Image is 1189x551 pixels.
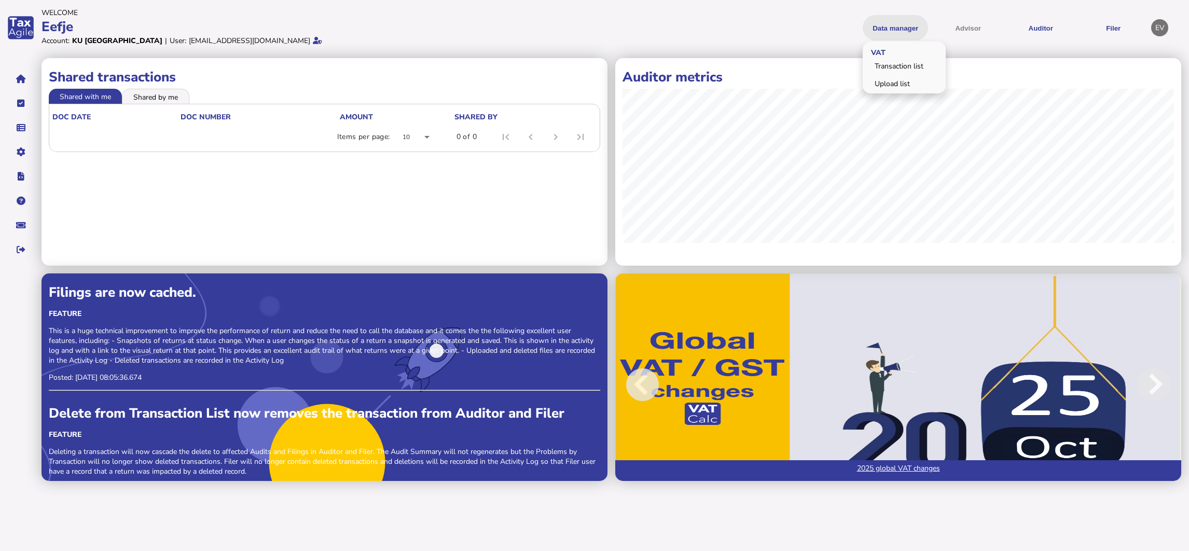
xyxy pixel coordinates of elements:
[543,125,568,149] button: Next page
[623,68,1174,86] h1: Auditor metrics
[10,214,32,236] button: Raise a support ticket
[10,239,32,260] button: Sign out
[493,125,518,149] button: First page
[863,15,928,40] button: Shows a dropdown of Data manager options
[454,112,497,122] div: shared by
[189,36,310,46] div: [EMAIL_ADDRESS][DOMAIN_NAME]
[597,15,1146,40] menu: navigate products
[518,125,543,149] button: Previous page
[10,117,32,139] button: Data manager
[49,326,600,365] p: This is a huge technical improvement to improve the performance of return and reduce the need to ...
[1151,19,1168,36] div: Profile settings
[615,281,702,488] button: Previous
[42,18,591,36] div: Eefje
[340,112,373,122] div: Amount
[49,430,600,439] div: Feature
[10,166,32,187] button: Developer hub links
[122,89,189,103] li: Shared by me
[10,68,32,90] button: Home
[72,36,162,46] div: KU [GEOGRAPHIC_DATA]
[313,37,322,44] i: Email verified
[49,373,600,382] p: Posted: [DATE] 08:05:36.674
[1094,281,1181,488] button: Next
[568,125,593,149] button: Last page
[42,8,591,18] div: Welcome
[49,89,122,103] li: Shared with me
[165,36,167,46] div: |
[457,132,477,142] div: 0 of 0
[49,283,600,301] div: Filings are now cached.
[49,447,600,476] p: Deleting a transaction will now cascade the delete to affected Audits and Filings in Auditor and ...
[454,112,594,122] div: shared by
[615,460,1181,481] a: 2025 global VAT changes
[49,404,600,422] div: Delete from Transaction List now removes the transaction from Auditor and Filer
[1081,15,1146,40] button: Filer
[10,141,32,163] button: Manage settings
[864,58,944,74] a: Transaction list
[49,309,600,319] div: Feature
[935,15,1001,40] button: Shows a dropdown of VAT Advisor options
[10,190,32,212] button: Help pages
[337,132,390,142] div: Items per page:
[340,112,453,122] div: Amount
[49,68,600,86] h1: Shared transactions
[863,39,891,64] span: VAT
[615,273,1181,481] img: Image for blog post: 2025 global VAT changes
[42,36,70,46] div: Account:
[181,112,339,122] div: doc number
[10,92,32,114] button: Tasks
[52,112,91,122] div: doc date
[170,36,186,46] div: User:
[181,112,231,122] div: doc number
[1008,15,1073,40] button: Auditor
[864,76,944,92] a: Upload list
[52,112,179,122] div: doc date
